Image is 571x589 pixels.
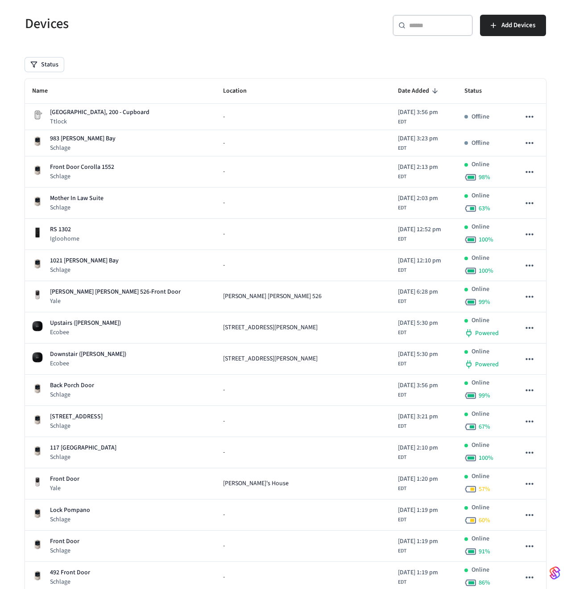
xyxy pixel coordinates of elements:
p: Online [472,316,489,325]
p: Online [472,534,489,544]
p: Online [472,441,489,450]
div: America/New_York [398,568,438,586]
span: 91 % [479,547,490,556]
p: [PERSON_NAME] [PERSON_NAME] 526-Front Door [50,287,181,297]
span: [PERSON_NAME]'s House [223,479,289,488]
span: - [223,417,225,426]
span: EDT [398,578,406,586]
span: [STREET_ADDRESS][PERSON_NAME] [223,323,318,332]
p: Online [472,378,489,388]
p: RS 1302 [50,225,79,234]
span: EDT [398,298,406,306]
div: America/New_York [398,225,441,243]
p: Ecobee [50,359,126,368]
span: EDT [398,144,406,152]
img: SeamLogoGradient.69752ec5.svg [550,566,560,580]
div: America/New_York [398,134,438,152]
img: Schlage Sense Smart Deadbolt with Camelot Trim, Front [32,165,43,176]
p: Schlage [50,266,119,274]
span: Name [32,84,59,98]
span: 57 % [479,485,490,494]
span: [STREET_ADDRESS][PERSON_NAME] [223,354,318,364]
span: Add Devices [501,20,535,31]
span: 63 % [479,204,490,213]
span: [DATE] 5:30 pm [398,319,438,328]
span: - [223,198,225,208]
div: America/New_York [398,163,438,181]
span: [DATE] 12:10 pm [398,256,441,266]
p: Schlage [50,453,116,462]
p: Mother In Law Suite [50,194,103,203]
img: igloohome_deadbolt_2e [32,227,43,238]
span: [DATE] 6:28 pm [398,287,438,297]
span: - [223,448,225,457]
span: [DATE] 5:30 pm [398,350,438,359]
div: America/New_York [398,108,438,126]
span: Date Added [398,84,441,98]
p: Schlage [50,172,114,181]
span: 99 % [479,298,490,307]
img: Schlage Sense Smart Deadbolt with Camelot Trim, Front [32,446,43,456]
span: EDT [398,329,406,337]
img: ecobee_lite_3 [32,352,43,363]
p: Downstair ([PERSON_NAME]) [50,350,126,359]
span: Status [464,84,493,98]
div: America/New_York [398,537,438,555]
span: EDT [398,516,406,524]
p: Offline [472,139,489,148]
p: Online [472,565,489,575]
div: America/New_York [398,319,438,337]
p: Front Door [50,474,79,484]
p: Schlage [50,546,79,555]
span: Powered [475,329,499,338]
span: EDT [398,204,406,212]
span: [DATE] 1:19 pm [398,568,438,577]
span: [DATE] 3:23 pm [398,134,438,143]
img: ecobee_lite_3 [32,321,43,331]
p: [GEOGRAPHIC_DATA], 200 - Cupboard [50,108,149,117]
p: Schlage [50,390,94,399]
p: Online [472,503,489,512]
p: Schlage [50,203,103,212]
span: 60 % [479,516,490,525]
p: Ecobee [50,328,121,337]
p: 117 [GEOGRAPHIC_DATA] [50,443,116,453]
div: America/New_York [398,287,438,306]
div: America/New_York [398,256,441,274]
h5: Devices [25,15,280,33]
span: [DATE] 3:56 pm [398,108,438,117]
span: [DATE] 2:10 pm [398,443,438,453]
p: 1021 [PERSON_NAME] Bay [50,256,119,266]
span: EDT [398,173,406,181]
span: EDT [398,235,406,243]
img: Yale Assure Touchscreen Wifi Smart Lock, Satin Nickel, Front [32,290,43,300]
p: Online [472,347,489,356]
p: Yale [50,297,181,306]
span: [DATE] 2:03 pm [398,194,438,203]
span: - [223,167,225,176]
p: Lock Pompano [50,506,90,515]
span: 100 % [479,266,493,275]
div: America/New_York [398,474,438,493]
p: Schlage [50,421,103,430]
p: Schlage [50,515,90,524]
div: America/New_York [398,443,438,462]
span: EDT [398,547,406,555]
span: [DATE] 1:19 pm [398,537,438,546]
span: [DATE] 3:21 pm [398,412,438,421]
span: - [223,385,225,395]
span: - [223,229,225,239]
span: Powered [475,360,499,369]
span: - [223,112,225,122]
p: Online [472,191,489,200]
img: Schlage Sense Smart Deadbolt with Camelot Trim, Front [32,383,43,394]
span: - [223,139,225,148]
p: Online [472,285,489,294]
p: Offline [472,112,489,122]
div: America/New_York [398,350,438,368]
span: - [223,261,225,270]
p: Igloohome [50,234,79,243]
span: EDT [398,422,406,430]
span: - [223,573,225,582]
img: Schlage Sense Smart Deadbolt with Camelot Trim, Front [32,570,43,581]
